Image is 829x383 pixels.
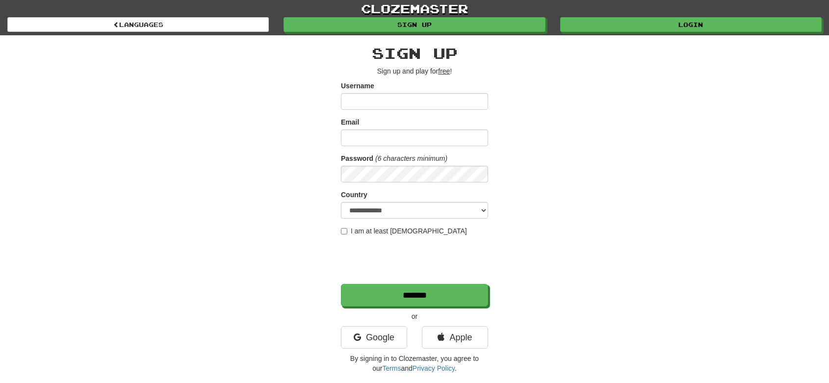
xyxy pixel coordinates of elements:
a: Sign up [284,17,545,32]
label: Email [341,117,359,127]
a: Privacy Policy [413,364,455,372]
a: Languages [7,17,269,32]
input: I am at least [DEMOGRAPHIC_DATA] [341,228,347,234]
p: Sign up and play for ! [341,66,488,76]
em: (6 characters minimum) [375,154,447,162]
p: By signing in to Clozemaster, you agree to our and . [341,354,488,373]
iframe: reCAPTCHA [341,241,490,279]
a: Apple [422,326,488,349]
label: Username [341,81,374,91]
label: I am at least [DEMOGRAPHIC_DATA] [341,226,467,236]
a: Terms [382,364,401,372]
a: Login [560,17,822,32]
p: or [341,311,488,321]
u: free [438,67,450,75]
label: Country [341,190,367,200]
label: Password [341,153,373,163]
a: Google [341,326,407,349]
h2: Sign up [341,45,488,61]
